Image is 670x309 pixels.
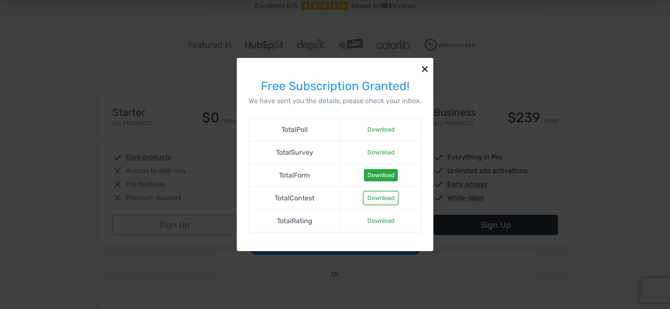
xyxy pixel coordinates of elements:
a: Download [364,215,398,227]
a: Download [364,123,398,136]
td: TotalContest [249,187,341,210]
td: TotalRating [249,210,341,232]
a: Download [364,169,398,181]
td: TotalForm [249,164,341,187]
td: TotalSurvey [249,141,341,164]
p: We have sent you the details, please check your inbox. [249,96,421,106]
a: Download [364,192,398,204]
td: TotalPoll [249,118,341,141]
button: × [416,58,433,79]
h3: Free Subscription Granted! [249,80,421,93]
a: Download [364,146,398,159]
